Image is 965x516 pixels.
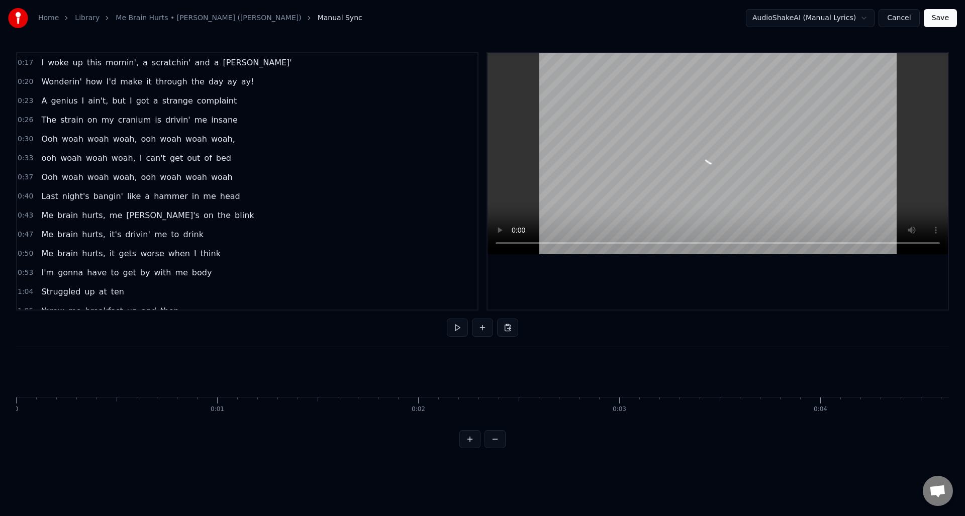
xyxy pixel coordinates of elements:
span: to [110,267,120,278]
span: ay [226,76,238,87]
span: ooh [40,152,57,164]
span: 0:50 [18,249,33,259]
span: genius [50,95,78,107]
span: woah [184,133,208,145]
span: on [203,210,215,221]
span: make [119,76,143,87]
span: complaint [196,95,238,107]
span: the [190,76,206,87]
span: ooh [140,133,157,145]
span: hurts, [81,210,107,221]
span: ooh [140,171,157,183]
span: I [80,95,85,107]
a: Open chat [923,476,953,506]
span: 0:43 [18,211,33,221]
div: 0:03 [613,405,626,414]
span: it [145,76,153,87]
span: woah [159,171,182,183]
span: A [40,95,48,107]
span: Me [40,229,54,240]
span: I [129,95,133,107]
span: of [203,152,213,164]
span: woah, [112,133,138,145]
span: gets [118,248,138,259]
span: worse [139,248,165,259]
span: woke [47,57,69,68]
span: woah [159,133,182,145]
span: a [213,57,220,68]
span: me [174,267,188,278]
span: night's [61,190,90,202]
div: 0 [15,405,19,414]
span: body [191,267,213,278]
span: I [139,152,143,164]
span: and [194,57,211,68]
span: I'm [40,267,55,278]
span: drivin' [124,229,151,240]
span: woah, [111,152,137,164]
span: out [186,152,201,164]
a: Home [38,13,59,23]
span: by [139,267,151,278]
div: 0:02 [412,405,425,414]
span: with [153,267,172,278]
span: at [98,286,108,297]
span: woah [85,152,109,164]
span: hammer [153,190,189,202]
span: I [193,248,198,259]
span: ay! [240,76,255,87]
span: up [126,305,138,317]
a: Library [75,13,100,23]
span: woah [210,171,234,183]
span: mornin', [105,57,140,68]
span: day [208,76,224,87]
span: threw [40,305,65,317]
span: it [109,248,116,259]
span: 0:23 [18,96,33,106]
span: think [200,248,222,259]
span: strange [161,95,194,107]
span: 0:47 [18,230,33,240]
span: head [219,190,241,202]
span: me [153,229,168,240]
span: Me [40,248,54,259]
span: 0:37 [18,172,33,182]
button: Cancel [879,9,919,27]
span: 1:05 [18,306,33,316]
span: when [167,248,191,259]
span: up [72,57,84,68]
span: Me [40,210,54,221]
span: a [144,190,151,202]
span: got [135,95,150,107]
span: The [40,114,57,126]
nav: breadcrumb [38,13,362,23]
span: it's [109,229,122,240]
span: I'd [106,76,117,87]
span: breakfast [84,305,124,317]
span: drink [182,229,205,240]
span: me [67,305,82,317]
span: I [40,57,45,68]
span: strain [59,114,84,126]
span: insane [210,114,239,126]
span: 0:20 [18,77,33,87]
span: then [159,305,179,317]
span: woah [61,133,84,145]
span: Ooh [40,133,59,145]
span: Ooh [40,171,59,183]
span: brain [56,210,79,221]
span: and [140,305,157,317]
span: in [191,190,201,202]
span: 0:53 [18,268,33,278]
span: like [126,190,142,202]
span: 0:40 [18,191,33,201]
span: a [152,95,159,107]
span: woah [61,171,84,183]
span: is [154,114,162,126]
span: woah [86,133,110,145]
button: Save [924,9,957,27]
span: Last [40,190,59,202]
span: how [85,76,104,87]
span: but [111,95,127,107]
span: can't [145,152,166,164]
